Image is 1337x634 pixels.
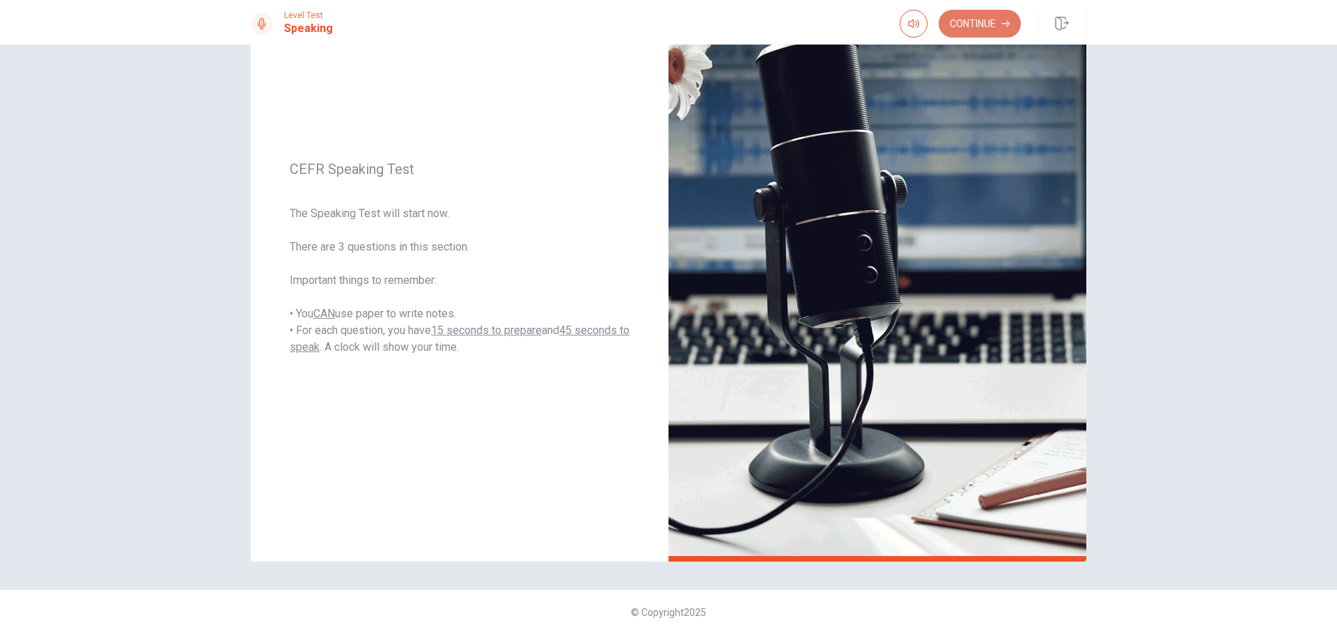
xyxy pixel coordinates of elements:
[431,324,542,337] u: 15 seconds to prepare
[284,20,333,37] h1: Speaking
[284,10,333,20] span: Level Test
[290,205,630,356] span: The Speaking Test will start now. There are 3 questions in this section. Important things to reme...
[290,161,630,177] span: CEFR Speaking Test
[631,607,706,618] span: © Copyright 2025
[939,10,1021,38] button: Continue
[313,307,335,320] u: CAN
